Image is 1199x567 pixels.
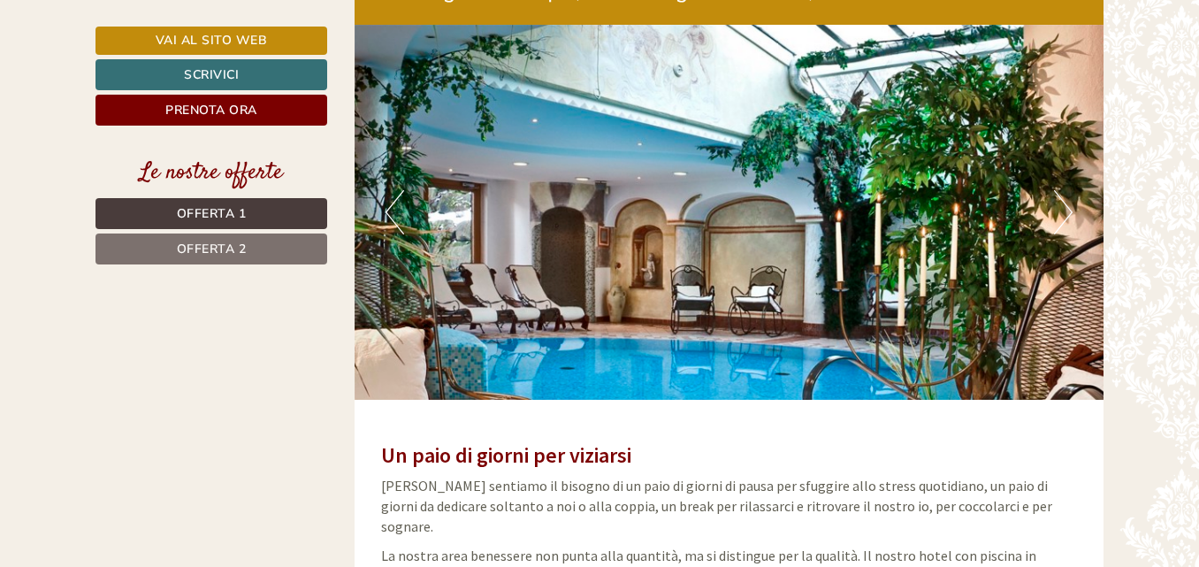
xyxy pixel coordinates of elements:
span: Offerta 1 [177,205,247,222]
div: Buon giorno, come possiamo aiutarla? [13,48,269,102]
div: [GEOGRAPHIC_DATA] [27,51,260,65]
p: [PERSON_NAME] sentiamo il bisogno di un paio di giorni di pausa per sfuggire allo stress quotidia... [381,476,1078,537]
button: Invia [607,466,698,497]
strong: Un paio di giorni per viziarsi [381,441,631,469]
a: Scrivici [95,59,327,90]
div: [DATE] [317,13,380,43]
a: Prenota ora [95,95,327,126]
button: Next [1054,190,1073,234]
button: Previous [386,190,404,234]
a: Vai al sito web [95,27,327,55]
div: Le nostre offerte [95,157,327,189]
small: 20:49 [27,86,260,98]
span: Offerta 2 [177,241,247,257]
